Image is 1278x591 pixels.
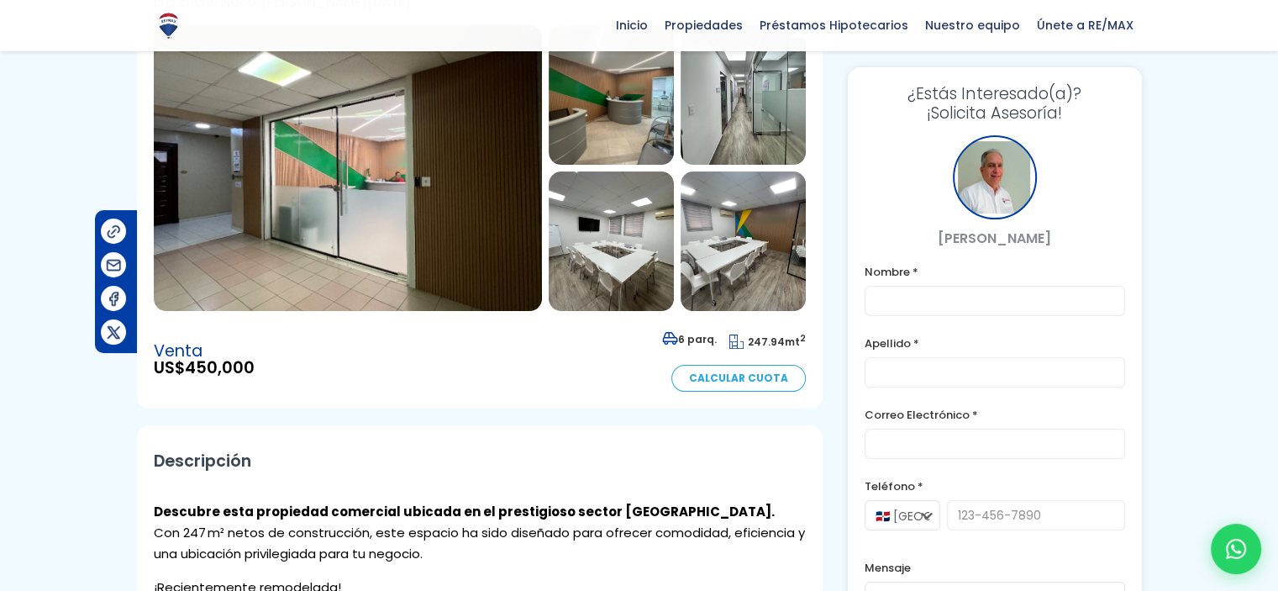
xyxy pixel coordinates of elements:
[154,343,255,360] span: Venta
[917,13,1028,38] span: Nuestro equipo
[549,25,674,165] img: Local Comercial en Ensanche Naco
[662,332,717,346] span: 6 parq.
[681,171,806,311] img: Local Comercial en Ensanche Naco
[154,25,542,311] img: Local Comercial en Ensanche Naco
[748,335,785,349] span: 247.94
[865,261,1125,282] label: Nombre *
[865,476,1125,497] label: Teléfono *
[953,135,1037,219] div: Enrique Perez
[105,256,123,274] img: Compartir
[947,500,1125,530] input: 123-456-7890
[607,13,656,38] span: Inicio
[751,13,917,38] span: Préstamos Hipotecarios
[105,290,123,308] img: Compartir
[185,356,255,379] span: 450,000
[865,84,1125,103] span: ¿Estás Interesado(a)?
[681,25,806,165] img: Local Comercial en Ensanche Naco
[154,501,806,564] p: Con 247 m² netos de construcción, este espacio ha sido diseñado para ofrecer comodidad, eficienci...
[729,335,806,349] span: mt
[1028,13,1142,38] span: Únete a RE/MAX
[154,503,775,520] strong: Descubre esta propiedad comercial ubicada en el prestigioso sector [GEOGRAPHIC_DATA].
[105,324,123,341] img: Compartir
[800,332,806,345] sup: 2
[671,365,806,392] a: Calcular Cuota
[549,171,674,311] img: Local Comercial en Ensanche Naco
[865,404,1125,425] label: Correo Electrónico *
[865,228,1125,249] p: [PERSON_NAME]
[105,223,123,240] img: Compartir
[154,11,183,40] img: Logo de REMAX
[865,557,1125,578] label: Mensaje
[154,360,255,377] span: US$
[865,333,1125,354] label: Apellido *
[865,84,1125,123] h3: ¡Solicita Asesoría!
[154,442,806,480] h2: Descripción
[656,13,751,38] span: Propiedades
